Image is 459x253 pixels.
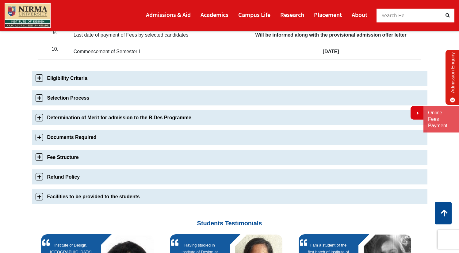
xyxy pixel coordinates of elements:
span: Search He [381,12,405,19]
a: Documents Required [32,130,427,145]
a: Eligibility Criteria [32,71,427,86]
a: Research [280,8,304,21]
a: Academics [201,8,228,21]
td: Last date of payment of Fees by selected candidates [72,26,241,43]
b: Will be informed along with the provisional admission offer letter [255,32,406,38]
a: Campus Life [238,8,270,21]
a: Refund Policy [32,169,427,184]
a: About [352,8,367,21]
a: Online Fees Payment [428,110,454,129]
a: Placement [314,8,342,21]
a: Fee Structure [32,150,427,165]
td: Commencement of Semester I [72,43,241,60]
a: Selection Process [32,90,427,105]
p: 10. [40,45,70,53]
h3: Students Testimonials [36,209,423,227]
a: Facilities to be provided to the students [32,189,427,204]
b: [DATE] [323,49,339,54]
img: main_logo [5,3,51,28]
a: Determination of Merit for admission to the B.Des Programme [32,110,427,125]
a: Admissions & Aid [146,8,191,21]
p: 9. [40,28,70,37]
